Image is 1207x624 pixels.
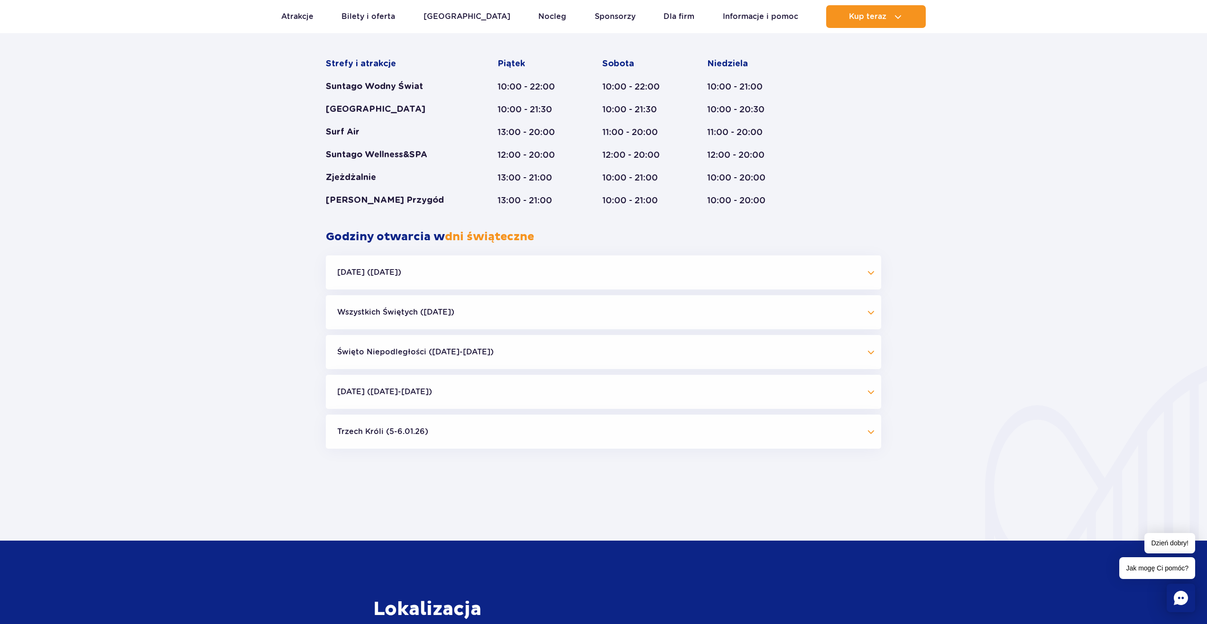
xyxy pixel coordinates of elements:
[373,597,658,621] h3: Lokalizacja
[602,172,671,183] div: 10:00 - 21:00
[1144,533,1195,553] span: Dzień dobry!
[498,104,566,115] div: 10:00 - 21:30
[602,127,671,138] div: 11:00 - 20:00
[326,195,461,206] div: [PERSON_NAME] Przygód
[341,5,395,28] a: Bilety i oferta
[498,172,566,183] div: 13:00 - 21:00
[326,104,461,115] div: [GEOGRAPHIC_DATA]
[326,415,881,449] button: Trzech Króli (5-6.01.26)
[498,58,566,70] div: Piątek
[424,5,510,28] a: [GEOGRAPHIC_DATA]
[326,127,461,138] div: Surf Air
[326,149,461,161] div: Suntago Wellness&SPA
[595,5,636,28] a: Sponsorzy
[326,172,461,183] div: Zjeżdżalnie
[445,230,534,244] span: dni świąteczne
[602,149,671,161] div: 12:00 - 20:00
[1119,557,1195,579] span: Jak mogę Ci pomóc?
[707,58,776,70] div: Niedziela
[707,81,776,92] div: 10:00 - 21:00
[663,5,694,28] a: Dla firm
[281,5,313,28] a: Atrakcje
[326,255,881,289] button: [DATE] ([DATE])
[707,172,776,183] div: 10:00 - 20:00
[498,81,566,92] div: 10:00 - 22:00
[707,127,776,138] div: 11:00 - 20:00
[326,81,461,92] div: Suntago Wodny Świat
[707,104,776,115] div: 10:00 - 20:30
[498,127,566,138] div: 13:00 - 20:00
[538,5,566,28] a: Nocleg
[602,58,671,70] div: Sobota
[602,195,671,206] div: 10:00 - 21:00
[707,195,776,206] div: 10:00 - 20:00
[1167,584,1195,612] div: Chat
[326,230,881,244] h2: Godziny otwarcia w
[707,149,776,161] div: 12:00 - 20:00
[326,375,881,409] button: [DATE] ([DATE]-[DATE])
[602,104,671,115] div: 10:00 - 21:30
[326,58,461,70] div: Strefy i atrakcje
[602,81,671,92] div: 10:00 - 22:00
[498,149,566,161] div: 12:00 - 20:00
[723,5,798,28] a: Informacje i pomoc
[826,5,926,28] button: Kup teraz
[849,12,886,21] span: Kup teraz
[326,335,881,369] button: Święto Niepodległości ([DATE]-[DATE])
[326,295,881,329] button: Wszystkich Świętych ([DATE])
[498,195,566,206] div: 13:00 - 21:00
